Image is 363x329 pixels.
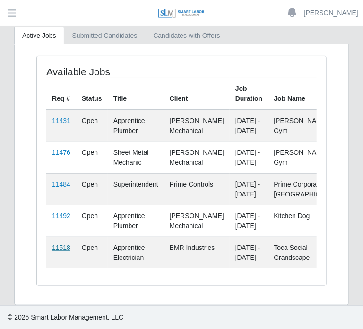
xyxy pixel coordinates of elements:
[64,27,146,45] a: Submitted Candidates
[76,110,108,142] td: Open
[164,142,230,173] td: [PERSON_NAME] Mechanical
[14,27,64,45] a: Active Jobs
[230,78,268,110] th: Job Duration
[230,237,268,268] td: [DATE] - [DATE]
[8,313,123,321] span: © 2025 Smart Labor Management, LLC
[52,149,70,156] a: 11476
[108,142,164,173] td: Sheet Metal Mechanic
[76,173,108,205] td: Open
[164,205,230,237] td: [PERSON_NAME] Mechanical
[108,205,164,237] td: Apprentice Plumber
[268,237,348,268] td: Toca Social Grandscape
[164,173,230,205] td: Prime Controls
[46,78,76,110] th: Req #
[108,78,164,110] th: Title
[230,110,268,142] td: [DATE] - [DATE]
[230,205,268,237] td: [DATE] - [DATE]
[145,27,228,45] a: Candidates with Offers
[108,110,164,142] td: Apprentice Plumber
[268,110,348,142] td: [PERSON_NAME] Gym
[52,244,70,251] a: 11518
[268,173,348,205] td: Prime Corporate Office [GEOGRAPHIC_DATA]
[230,173,268,205] td: [DATE] - [DATE]
[76,142,108,173] td: Open
[230,142,268,173] td: [DATE] - [DATE]
[52,117,70,124] a: 11431
[46,66,151,78] h4: Available Jobs
[164,110,230,142] td: [PERSON_NAME] Mechanical
[268,205,348,237] td: Kitchen Dog
[158,8,205,18] img: SLM Logo
[76,237,108,268] td: Open
[268,78,348,110] th: Job Name
[164,237,230,268] td: BMR Industries
[52,212,70,220] a: 11492
[52,180,70,188] a: 11484
[268,142,348,173] td: [PERSON_NAME] Gym
[108,237,164,268] td: Apprentice Electrician
[76,78,108,110] th: Status
[164,78,230,110] th: Client
[304,8,358,18] a: [PERSON_NAME]
[108,173,164,205] td: Superintendent
[76,205,108,237] td: Open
